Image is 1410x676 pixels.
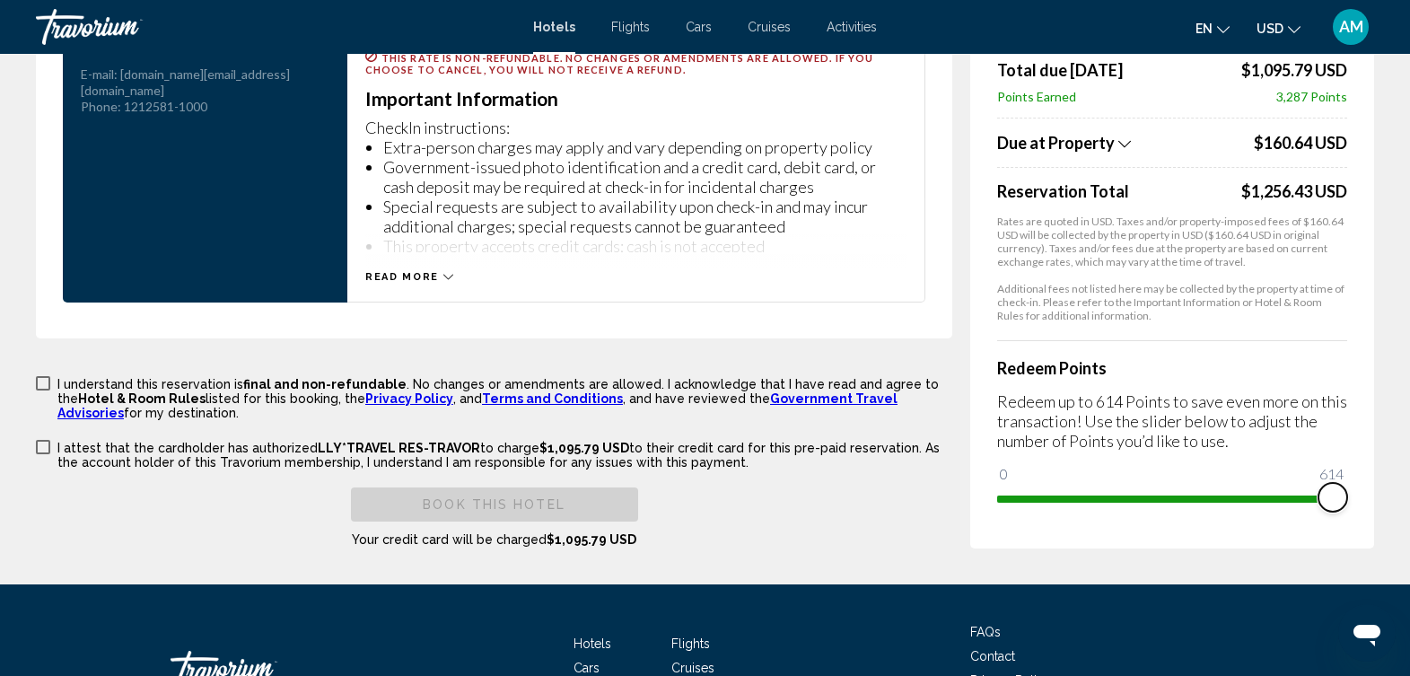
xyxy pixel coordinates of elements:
[365,118,906,252] p: CheckIn instructions: ,CheckIn special instructions: Front desk staff will greet guests on arriva...
[1257,15,1301,41] button: Change currency
[997,282,1347,322] p: Additional fees not listed here may be collected by the property at time of check-in. Please refe...
[423,498,565,513] span: Book this hotel
[997,358,1347,378] h4: Redeem Points
[671,661,714,675] a: Cruises
[365,391,453,406] a: Privacy Policy
[574,636,611,651] a: Hotels
[81,99,118,114] span: Phone
[243,377,407,391] span: final and non-refundable
[997,391,1347,451] p: Redeem up to 614 Points to save even more on this transaction! Use the slider below to adjust the...
[997,463,1011,485] span: 0
[365,52,873,75] span: This rate is non-refundable. No changes or amendments are allowed. If you choose to cancel, you w...
[78,391,206,406] span: Hotel & Room Rules
[827,20,877,34] a: Activities
[997,60,1123,80] span: Total due [DATE]
[671,636,710,651] a: Flights
[997,89,1076,104] span: Points Earned
[997,132,1249,154] button: Show Taxes and Fees breakdown
[1327,8,1374,46] button: User Menu
[482,391,623,406] a: Terms and Conditions
[1241,181,1347,201] div: $1,256.43 USD
[970,625,1001,639] a: FAQs
[748,20,791,34] a: Cruises
[1195,22,1213,36] span: en
[57,377,952,420] p: I understand this reservation is . No changes or amendments are allowed. I acknowledge that I hav...
[57,391,898,420] a: Government Travel Advisories
[118,99,207,114] span: : 1212581-1000
[970,649,1015,663] a: Contact
[574,661,600,675] a: Cars
[533,20,575,34] a: Hotels
[81,66,290,98] span: : [DOMAIN_NAME][EMAIL_ADDRESS][DOMAIN_NAME]
[997,181,1237,201] span: Reservation Total
[365,271,439,283] span: Read more
[1338,604,1396,662] iframe: Button to launch messaging window
[351,487,638,521] button: Book this hotel
[997,133,1115,153] span: Due at Property
[352,532,636,547] span: Your credit card will be charged
[1317,463,1346,485] span: 614
[1195,15,1230,41] button: Change language
[686,20,712,34] a: Cars
[36,9,515,45] a: Travorium
[1257,22,1283,36] span: USD
[1339,18,1363,36] span: AM
[365,270,453,284] button: Read more
[318,441,480,455] span: LLY*TRAVEL RES-TRAVOR
[1254,133,1347,153] span: $160.64 USD
[57,441,952,470] p: I attest that the cardholder has authorized to charge to their credit card for this pre-paid rese...
[611,20,650,34] a: Flights
[383,137,906,157] li: Extra-person charges may apply and vary depending on property policy
[1276,89,1347,104] span: 3,287 Points
[1241,60,1347,80] span: $1,095.79 USD
[997,215,1347,268] p: Rates are quoted in USD. Taxes and/or property-imposed fees of $160.64 USD will be collected by t...
[539,441,629,455] span: $1,095.79 USD
[81,66,114,82] span: E-mail
[365,89,906,109] h3: Important Information
[547,532,636,547] span: $1,095.79 USD
[383,197,906,236] li: Special requests are subject to availability upon check-in and may incur additional charges; spec...
[383,157,906,197] li: Government-issued photo identification and a credit card, debit card, or cash deposit may be requ...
